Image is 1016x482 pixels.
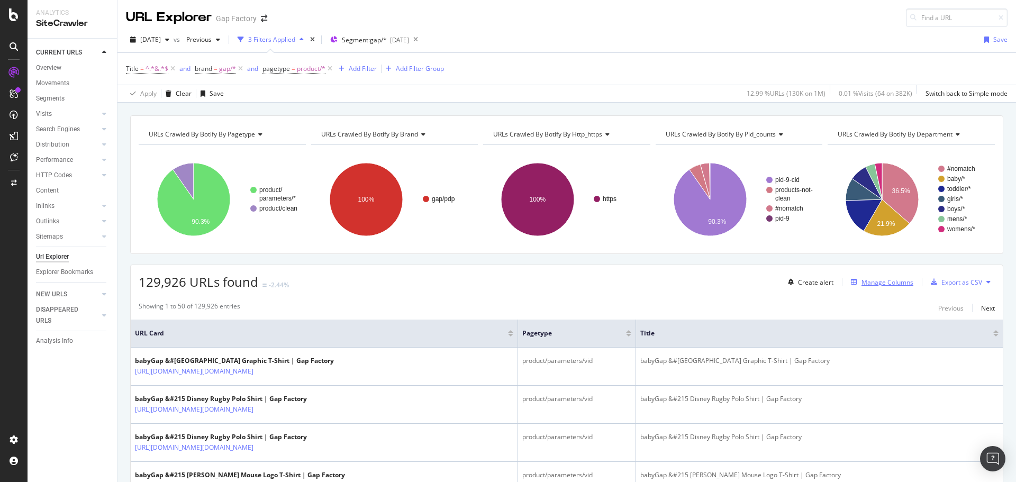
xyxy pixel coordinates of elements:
div: HTTP Codes [36,170,72,181]
div: A chart. [139,153,306,245]
div: babyGap &#215 Disney Rugby Polo Shirt | Gap Factory [640,432,999,442]
div: DISAPPEARED URLS [36,304,89,326]
text: 100% [358,196,374,203]
div: Previous [938,304,964,313]
span: Title [640,329,977,338]
text: pid-9-cid [775,176,800,184]
div: Add Filter Group [396,64,444,73]
div: -2.44% [269,280,289,289]
text: womens/* [947,225,975,233]
text: boys/* [947,205,965,213]
svg: A chart. [311,153,478,245]
text: parameters/* [259,195,296,202]
button: [DATE] [126,31,174,48]
div: Apply [140,89,157,98]
div: Open Intercom Messenger [980,446,1005,471]
div: Url Explorer [36,251,69,262]
span: 129,926 URLs found [139,273,258,290]
div: A chart. [828,153,993,245]
span: pagetype [522,329,610,338]
div: Visits [36,108,52,120]
div: Content [36,185,59,196]
a: Content [36,185,110,196]
div: and [179,64,190,73]
span: 2025 Aug. 6th [140,35,161,44]
h4: URLs Crawled By Botify By pid_counts [664,126,813,143]
div: Switch back to Simple mode [926,89,1008,98]
span: URLs Crawled By Botify By pid_counts [666,130,776,139]
button: Apply [126,85,157,102]
text: #nomatch [775,205,803,212]
div: babyGap &#215 Disney Rugby Polo Shirt | Gap Factory [640,394,999,404]
a: Outlinks [36,216,99,227]
div: Outlinks [36,216,59,227]
div: Save [993,35,1008,44]
text: product/ [259,186,283,194]
span: Segment: gap/* [342,35,387,44]
a: Inlinks [36,201,99,212]
button: and [179,63,190,74]
div: Clear [176,89,192,98]
a: Overview [36,62,110,74]
div: Performance [36,154,73,166]
a: HTTP Codes [36,170,99,181]
div: Sitemaps [36,231,63,242]
div: CURRENT URLS [36,47,82,58]
div: babyGap &#215 [PERSON_NAME] Mouse Logo T-Shirt | Gap Factory [640,470,999,480]
div: arrow-right-arrow-left [261,15,267,22]
a: [URL][DOMAIN_NAME][DOMAIN_NAME] [135,366,253,377]
button: Save [980,31,1008,48]
div: Gap Factory [216,13,257,24]
button: Add Filter Group [382,62,444,75]
input: Find a URL [906,8,1008,27]
div: babyGap &#215 [PERSON_NAME] Mouse Logo T-Shirt | Gap Factory [135,470,345,480]
div: Next [981,304,995,313]
div: Overview [36,62,61,74]
div: babyGap &#[GEOGRAPHIC_DATA] Graphic T-Shirt | Gap Factory [135,356,334,366]
button: and [247,63,258,74]
span: = [140,64,144,73]
div: product/parameters/vid [522,432,631,442]
text: 90.3% [192,218,210,225]
text: https [603,195,616,203]
div: Search Engines [36,124,80,135]
h4: URLs Crawled By Botify By brand [319,126,469,143]
text: 90.3% [708,218,726,225]
a: Distribution [36,139,99,150]
div: product/parameters/vid [522,470,631,480]
div: product/parameters/vid [522,394,631,404]
div: babyGap &#215 Disney Rugby Polo Shirt | Gap Factory [135,432,307,442]
div: Save [210,89,224,98]
a: Performance [36,154,99,166]
a: Search Engines [36,124,99,135]
div: [DATE] [390,35,409,44]
span: gap/* [219,61,236,76]
div: NEW URLS [36,289,67,300]
button: Switch back to Simple mode [921,85,1008,102]
span: brand [195,64,212,73]
a: Sitemaps [36,231,99,242]
text: 21.9% [877,220,895,228]
a: Visits [36,108,99,120]
div: SiteCrawler [36,17,108,30]
text: pid-9 [775,215,790,222]
button: Manage Columns [847,276,913,288]
div: babyGap &#[GEOGRAPHIC_DATA] Graphic T-Shirt | Gap Factory [640,356,999,366]
div: and [247,64,258,73]
div: Export as CSV [941,278,982,287]
button: Save [196,85,224,102]
text: 36.5% [892,187,910,195]
a: [URL][DOMAIN_NAME][DOMAIN_NAME] [135,442,253,453]
a: Explorer Bookmarks [36,267,110,278]
div: Analytics [36,8,108,17]
div: A chart. [483,153,649,245]
div: Create alert [798,278,833,287]
text: baby/* [947,175,965,183]
a: Segments [36,93,110,104]
img: Equal [262,284,267,287]
div: Manage Columns [861,278,913,287]
h4: URLs Crawled By Botify By pagetype [147,126,296,143]
span: Title [126,64,139,73]
span: URLs Crawled By Botify By department [838,130,952,139]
